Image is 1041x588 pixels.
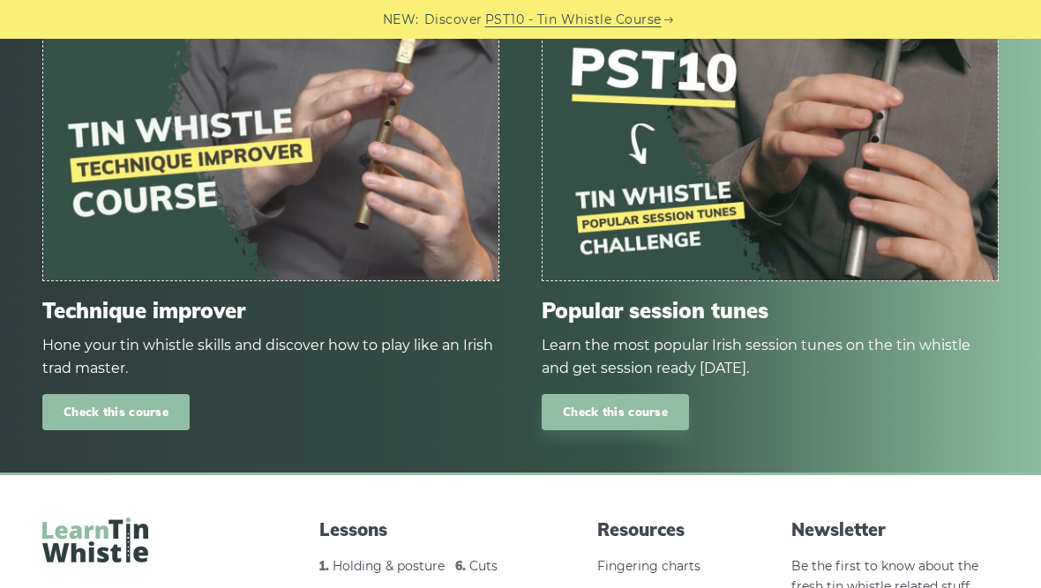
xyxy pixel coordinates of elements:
a: Fingering charts [597,558,700,574]
span: Technique improver [42,298,499,324]
a: Cuts [469,558,498,574]
span: NEW: [383,10,419,30]
a: Holding & posture [333,558,445,574]
span: Newsletter [791,517,999,542]
div: Hone your tin whistle skills and discover how to play like an Irish trad master. [42,334,499,380]
a: Check this course [42,394,190,430]
img: LearnTinWhistle.com [42,517,148,562]
div: Learn the most popular Irish session tunes on the tin whistle and get session ready [DATE]. [542,334,999,380]
a: Check this course [542,394,689,430]
span: Resources [597,517,722,542]
span: Lessons [319,517,527,542]
a: PST10 - Tin Whistle Course [485,10,662,30]
img: tin-whistle-course [43,24,498,279]
span: Discover [424,10,483,30]
span: Popular session tunes [542,298,999,324]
